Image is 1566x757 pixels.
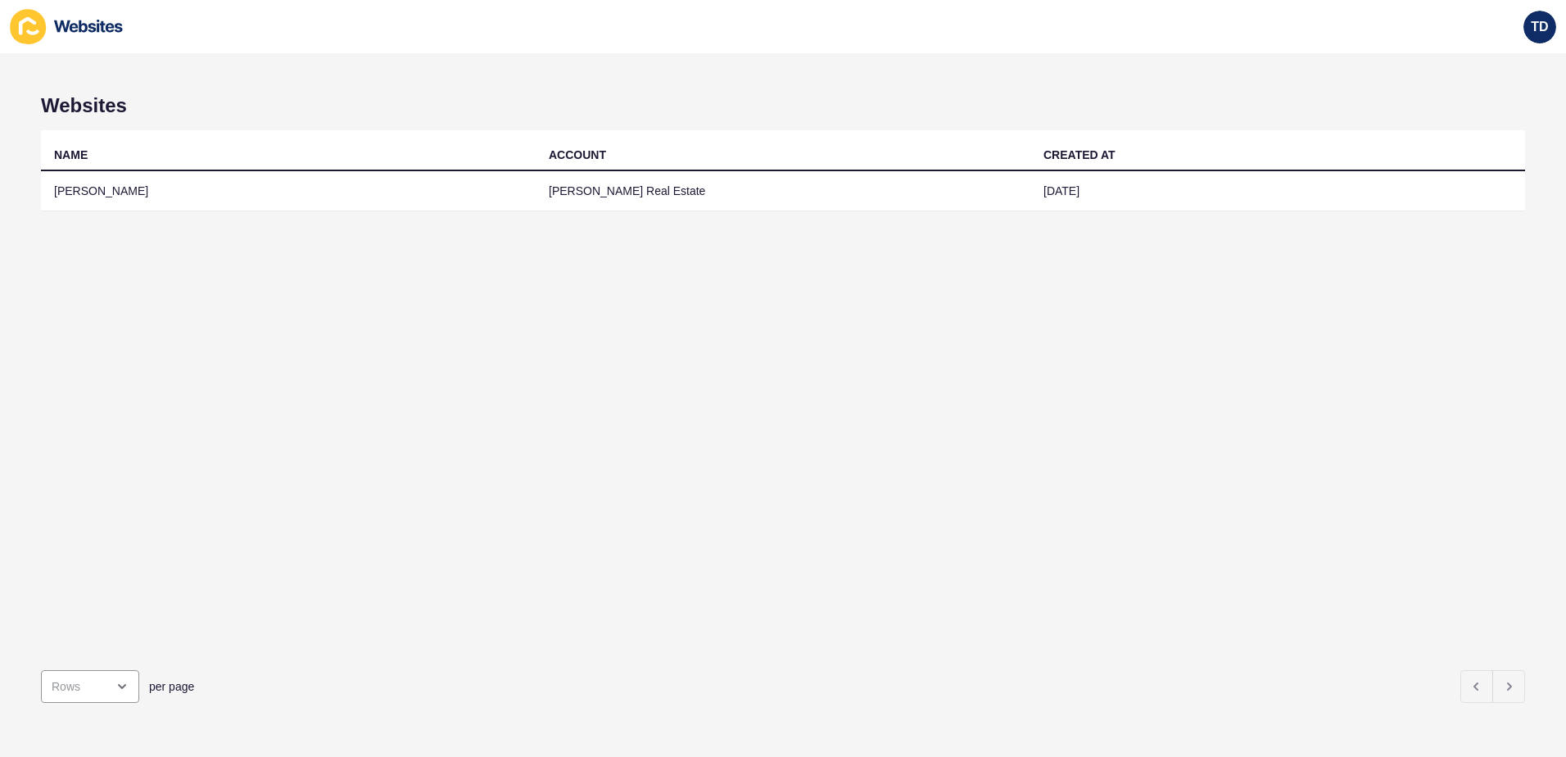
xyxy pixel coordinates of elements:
[549,147,606,163] div: ACCOUNT
[1043,147,1116,163] div: CREATED AT
[54,147,88,163] div: NAME
[536,171,1030,211] td: [PERSON_NAME] Real Estate
[41,670,139,703] div: open menu
[41,94,1525,117] h1: Websites
[1030,171,1525,211] td: [DATE]
[149,678,194,695] span: per page
[41,171,536,211] td: [PERSON_NAME]
[1531,19,1548,35] span: TD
